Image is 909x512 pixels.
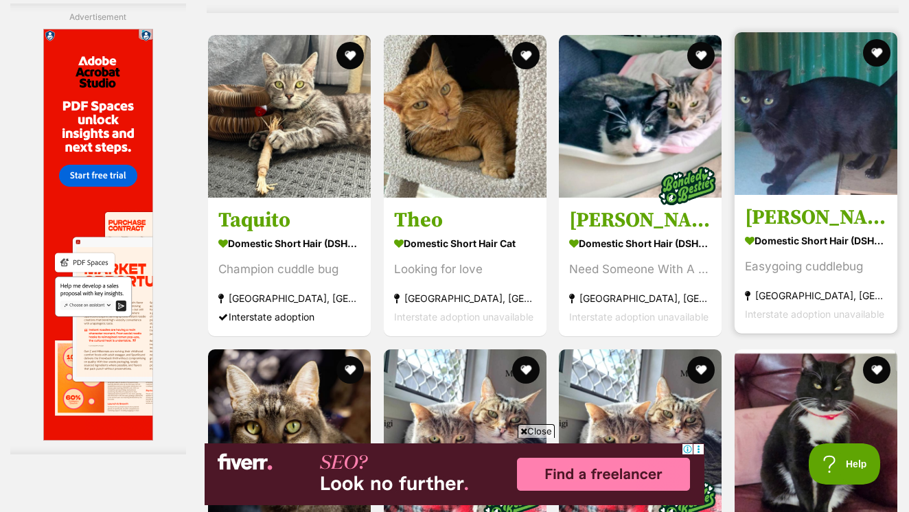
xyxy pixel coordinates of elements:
button: favourite [687,42,715,69]
div: Easygoing cuddlebug [745,257,887,276]
strong: [GEOGRAPHIC_DATA], [GEOGRAPHIC_DATA] [569,289,711,307]
button: favourite [511,42,539,69]
img: Luigi (and Mario) - Domestic Short Hair (DSH) Cat [559,349,722,512]
div: Champion cuddle bug [218,260,360,279]
span: Interstate adoption unavailable [569,311,709,323]
img: Mario (and Luigi) - Domestic Short Hair (DSH) Cat [384,349,546,512]
span: Close [518,424,555,438]
div: Advertisement [10,3,186,454]
button: favourite [336,42,364,69]
iframe: Advertisement [205,443,704,505]
strong: Domestic Short Hair (DSH) Cat [569,233,711,253]
strong: Domestic Short Hair (DSH) Cat [745,231,887,251]
strong: [GEOGRAPHIC_DATA], [GEOGRAPHIC_DATA] [745,286,887,305]
h3: [PERSON_NAME] And [PERSON_NAME] Pair [569,207,711,233]
span: Interstate adoption unavailable [394,311,533,323]
button: favourite [863,39,890,67]
div: Interstate adoption [218,307,360,326]
a: Theo Domestic Short Hair Cat Looking for love [GEOGRAPHIC_DATA], [GEOGRAPHIC_DATA] Interstate ado... [384,197,546,336]
a: Taquito Domestic Short Hair (DSH) Cat Champion cuddle bug [GEOGRAPHIC_DATA], [GEOGRAPHIC_DATA] In... [208,197,371,336]
div: Need Someone With A Big H [569,260,711,279]
button: favourite [687,356,715,384]
a: [PERSON_NAME] And [PERSON_NAME] Pair Domestic Short Hair (DSH) Cat Need Someone With A Big H [GEO... [559,197,722,336]
strong: [GEOGRAPHIC_DATA], [GEOGRAPHIC_DATA] [394,289,536,307]
strong: Domestic Short Hair (DSH) Cat [218,233,360,253]
img: Alex - Domestic Short Hair (DSH) Cat [735,32,897,195]
img: Taquito - Domestic Short Hair (DSH) Cat [208,35,371,198]
iframe: Advertisement [43,29,153,441]
div: Looking for love [394,260,536,279]
a: [PERSON_NAME] Domestic Short Hair (DSH) Cat Easygoing cuddlebug [GEOGRAPHIC_DATA], [GEOGRAPHIC_DA... [735,194,897,334]
h3: Taquito [218,207,360,233]
button: favourite [863,356,890,384]
iframe: Help Scout Beacon - Open [809,443,882,485]
img: Theo - Domestic Short Hair Cat [384,35,546,198]
h3: Theo [394,207,536,233]
strong: Domestic Short Hair Cat [394,233,536,253]
img: Vincent (Foster to Adopt). - Domestic Short Hair Cat [735,349,897,512]
button: favourite [336,356,364,384]
img: bonded besties [653,152,722,220]
img: Rafiki - Domestic Short Hair Cat [208,349,371,512]
strong: [GEOGRAPHIC_DATA], [GEOGRAPHIC_DATA] [218,289,360,307]
span: Interstate adoption unavailable [745,308,884,320]
img: Romeo And Ella Bonded Pair - Domestic Short Hair (DSH) Cat [559,35,722,198]
button: favourite [511,356,539,384]
h3: [PERSON_NAME] [745,205,887,231]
